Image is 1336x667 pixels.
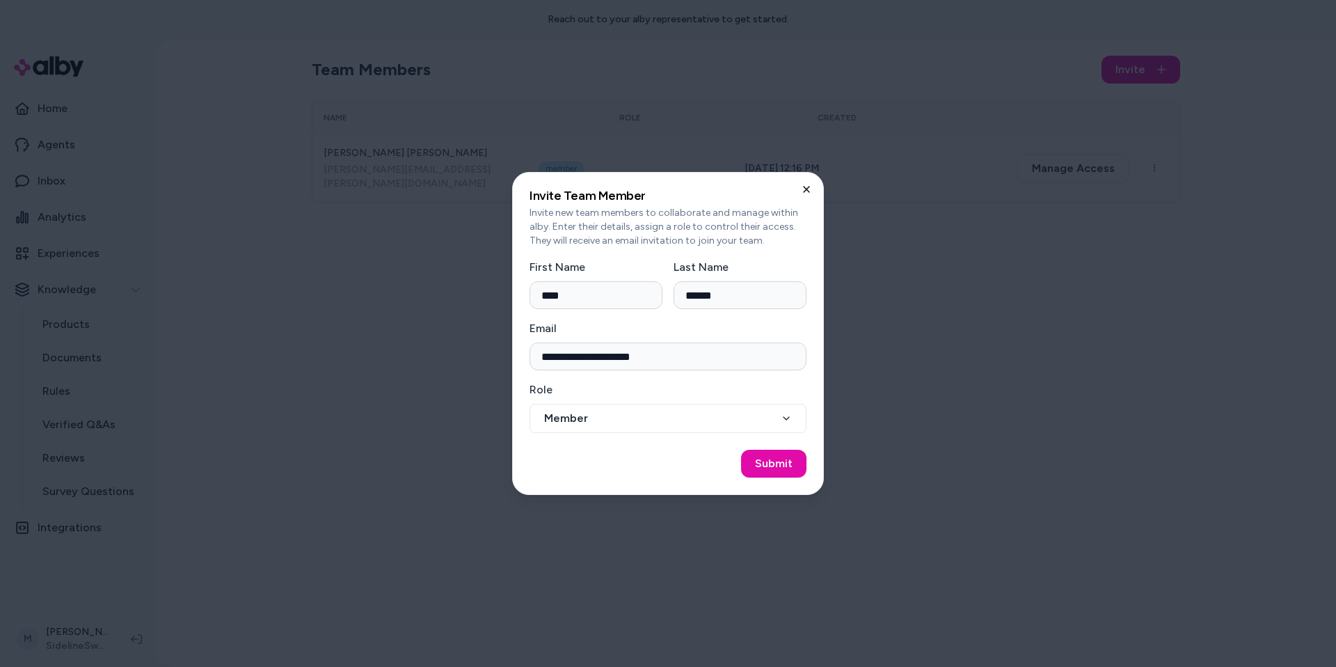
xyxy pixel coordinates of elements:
button: Submit [741,450,806,478]
label: Role [530,383,552,396]
h2: Invite Team Member [530,189,806,202]
label: Last Name [674,260,729,274]
label: Email [530,322,557,335]
label: First Name [530,260,585,274]
p: Invite new team members to collaborate and manage within alby. Enter their details, assign a role... [530,206,806,248]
